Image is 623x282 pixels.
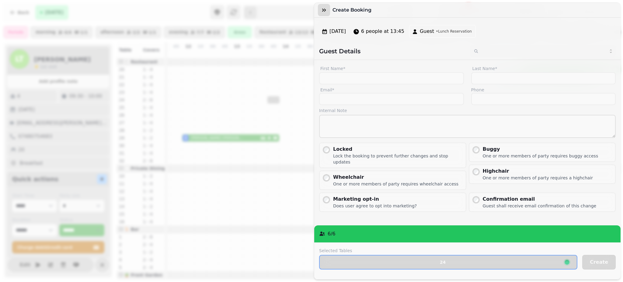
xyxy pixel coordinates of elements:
[440,260,446,264] p: 24
[333,203,417,209] div: Does user agree to opt into marketing?
[333,146,463,153] div: Locked
[319,248,577,254] label: Selected Tables
[333,174,458,181] div: Wheelchair
[329,28,346,35] span: [DATE]
[471,65,616,72] label: Last Name*
[483,175,593,181] div: One or more members of party requires a highchair
[319,87,464,93] label: Email*
[319,47,465,55] h2: Guest Details
[333,181,458,187] div: One or more members of party requires wheelchair access
[420,28,434,35] span: Guest
[483,203,597,209] div: Guest shall receive email confirmation of this change
[332,6,374,14] h3: Create Booking
[483,153,598,159] div: One or more members of party requires buggy access
[328,230,336,238] p: 6 / 6
[333,196,417,203] div: Marketing opt-in
[483,196,597,203] div: Confirmation email
[319,65,464,72] label: First Name*
[483,167,593,175] div: Highchair
[436,29,472,34] span: • Lunch Reservation
[333,153,463,165] div: Lock the booking to prevent further changes and stop updates
[483,146,598,153] div: Buggy
[361,28,404,35] span: 6 people at 13:45
[471,87,616,93] label: Phone
[319,108,616,114] label: Internal Note
[590,260,608,265] span: Create
[582,255,616,270] button: Create
[319,255,577,270] button: 24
